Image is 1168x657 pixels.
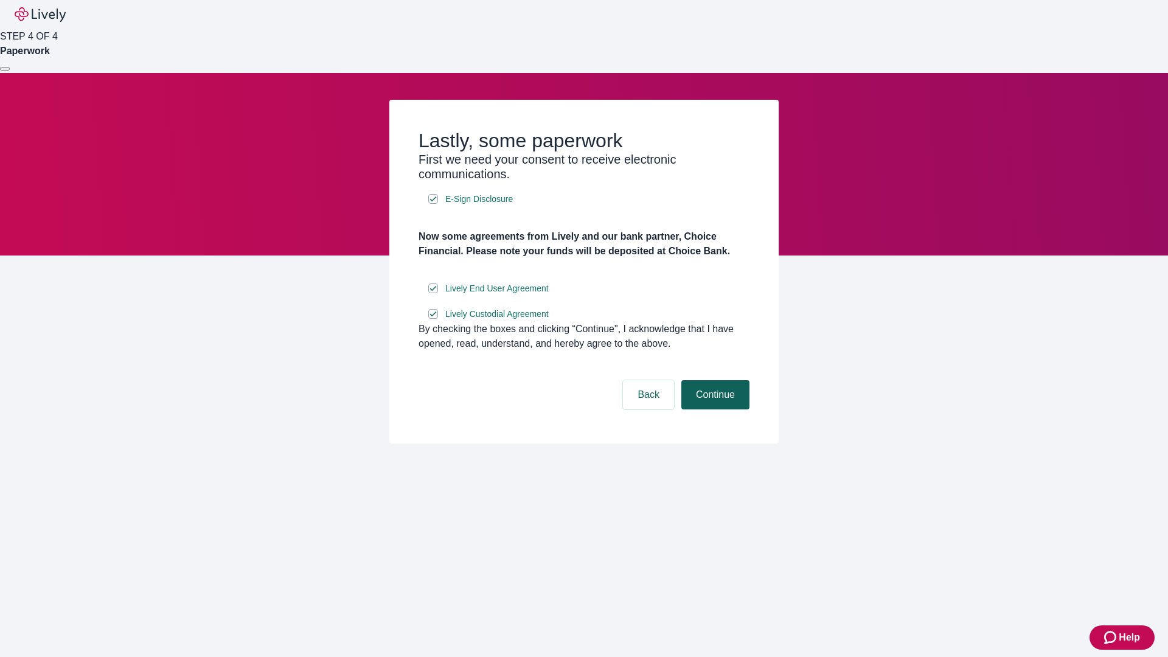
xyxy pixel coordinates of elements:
span: Help [1119,630,1140,645]
h4: Now some agreements from Lively and our bank partner, Choice Financial. Please note your funds wi... [419,229,749,259]
img: Lively [15,7,66,22]
a: e-sign disclosure document [443,307,551,322]
a: e-sign disclosure document [443,192,515,207]
h2: Lastly, some paperwork [419,129,749,152]
a: e-sign disclosure document [443,281,551,296]
h3: First we need your consent to receive electronic communications. [419,152,749,181]
span: Lively Custodial Agreement [445,308,549,321]
button: Back [623,380,674,409]
div: By checking the boxes and clicking “Continue", I acknowledge that I have opened, read, understand... [419,322,749,351]
svg: Zendesk support icon [1104,630,1119,645]
span: E-Sign Disclosure [445,193,513,206]
button: Zendesk support iconHelp [1090,625,1155,650]
span: Lively End User Agreement [445,282,549,295]
button: Continue [681,380,749,409]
